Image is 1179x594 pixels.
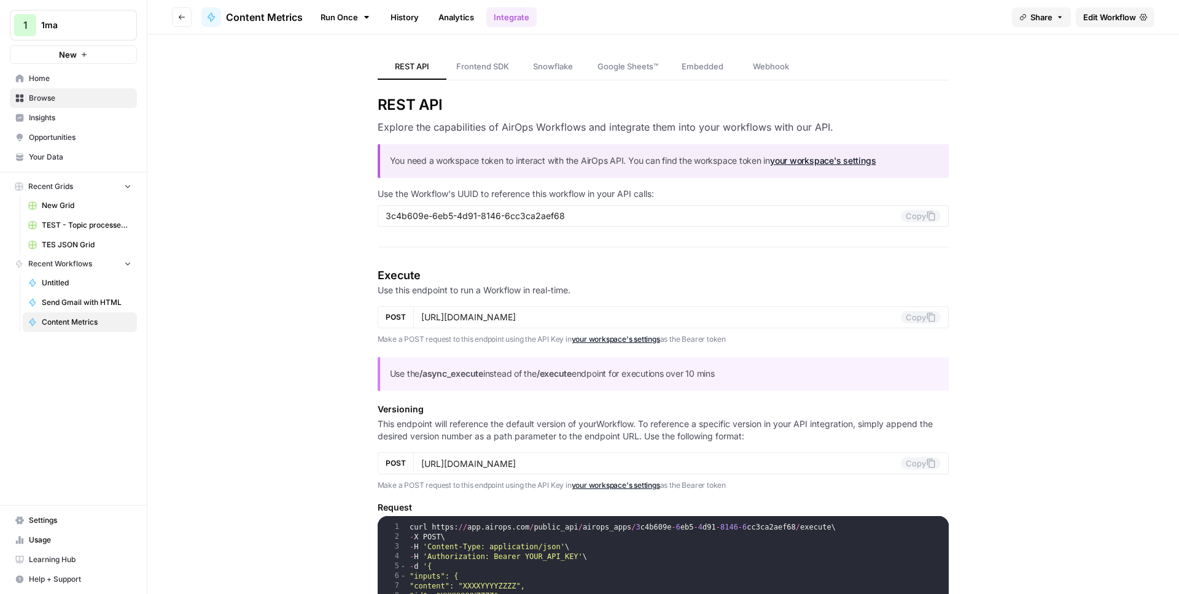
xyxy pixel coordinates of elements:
a: Run Once [313,7,378,28]
button: New [10,45,137,64]
span: Embedded [682,60,723,72]
div: 4 [378,552,407,561]
span: TES JSON Grid [42,239,131,250]
a: Untitled [23,273,137,293]
span: Home [29,73,131,84]
strong: /execute [537,368,572,379]
span: 1 [23,18,28,33]
a: Send Gmail with HTML [23,293,137,312]
h4: Execute [378,267,949,284]
button: Copy [901,311,941,323]
a: New Grid [23,196,137,215]
span: Send Gmail with HTML [42,297,131,308]
p: Make a POST request to this endpoint using the API Key in as the Bearer token [378,333,949,345]
button: Help + Support [10,569,137,589]
span: Recent Grids [28,181,73,192]
span: TEST - Topic processed Grid [42,220,131,231]
div: 2 [378,532,407,542]
div: 7 [378,581,407,591]
a: Settings [10,511,137,530]
h5: Versioning [378,403,949,415]
span: Content Metrics [42,317,131,328]
span: REST API [395,60,429,72]
p: Use the Workflow's UUID to reference this workflow in your API calls: [378,188,949,200]
button: Copy [901,210,941,222]
a: Embedded [668,54,737,80]
a: Integrate [486,7,537,27]
a: Home [10,69,137,88]
span: Learning Hub [29,554,131,565]
span: POST [386,312,406,323]
span: Usage [29,534,131,546]
button: Recent Workflows [10,255,137,273]
p: Use the instead of the endpoint for executions over 10 mins [390,367,940,381]
a: Edit Workflow [1076,7,1154,27]
p: Make a POST request to this endpoint using the API Key in as the Bearer token [378,479,949,492]
span: Webhook [753,60,789,72]
a: REST API [378,54,446,80]
a: Content Metrics [23,312,137,332]
a: Analytics [431,7,481,27]
span: Snowflake [533,60,573,72]
button: Share [1012,7,1071,27]
a: Insights [10,108,137,128]
h3: Explore the capabilities of AirOps Workflows and integrate them into your workflows with our API. [378,120,949,134]
button: Recent Grids [10,177,137,196]
p: You need a workspace token to interact with the AirOps API. You can find the workspace token in [390,154,940,168]
a: Google Sheets™ [588,54,668,80]
a: your workspace's settings [572,480,660,490]
a: History [383,7,426,27]
a: TES JSON Grid [23,235,137,255]
span: Your Data [29,152,131,163]
span: Opportunities [29,132,131,143]
a: Usage [10,530,137,550]
div: 3 [378,542,407,552]
a: Learning Hub [10,550,137,569]
a: your workspace's settings [572,334,660,344]
a: Webhook [737,54,806,80]
span: Share [1030,11,1053,23]
span: Recent Workflows [28,258,92,269]
p: This endpoint will reference the default version of your Workflow . To reference a specific versi... [378,418,949,442]
span: Toggle code folding, rows 6 through 9 [400,571,407,581]
a: Snowflake [519,54,588,80]
span: 1ma [41,19,115,31]
a: Content Metrics [201,7,303,27]
div: 5 [378,561,407,571]
div: 1 [378,522,407,532]
h5: Request [378,501,949,514]
p: Use this endpoint to run a Workflow in real-time. [378,284,949,296]
span: Settings [29,515,131,526]
span: POST [386,458,406,469]
a: Your Data [10,147,137,167]
span: Content Metrics [226,10,303,25]
a: your workspace's settings [770,155,876,166]
span: Help + Support [29,574,131,585]
a: Opportunities [10,128,137,147]
span: New Grid [42,200,131,211]
span: Google Sheets™ [597,60,658,72]
a: Browse [10,88,137,108]
a: TEST - Topic processed Grid [23,215,137,235]
span: New [59,48,77,61]
span: Browse [29,93,131,104]
button: Workspace: 1ma [10,10,137,40]
span: Insights [29,112,131,123]
button: Copy [901,457,941,469]
h2: REST API [378,95,949,115]
span: Toggle code folding, rows 5 through 10 [400,561,407,571]
span: Edit Workflow [1083,11,1136,23]
span: Untitled [42,277,131,288]
div: 6 [378,571,407,581]
span: Frontend SDK [456,60,509,72]
a: Frontend SDK [446,54,519,80]
strong: /async_execute [419,368,483,379]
